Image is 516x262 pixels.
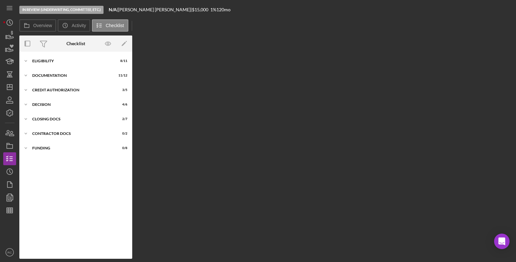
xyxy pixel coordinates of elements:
[116,117,127,121] div: 2 / 7
[32,146,111,150] div: Funding
[109,7,117,12] b: N/A
[118,7,192,12] div: [PERSON_NAME] [PERSON_NAME] |
[216,7,231,12] div: 120 mo
[58,19,90,32] button: Activity
[19,6,104,14] div: In Review (Underwriting, Committee, Etc.)
[116,132,127,136] div: 0 / 2
[72,23,86,28] label: Activity
[7,251,12,254] text: RC
[494,234,510,249] div: Open Intercom Messenger
[66,41,85,46] div: Checklist
[192,7,208,12] span: $15,000
[32,74,111,77] div: Documentation
[116,103,127,106] div: 4 / 6
[109,7,118,12] div: |
[116,88,127,92] div: 3 / 5
[19,19,56,32] button: Overview
[32,132,111,136] div: Contractor Docs
[32,117,111,121] div: CLOSING DOCS
[116,59,127,63] div: 8 / 11
[33,23,52,28] label: Overview
[32,59,111,63] div: Eligibility
[3,246,16,259] button: RC
[92,19,128,32] button: Checklist
[106,23,124,28] label: Checklist
[210,7,216,12] div: 1 %
[116,146,127,150] div: 0 / 8
[32,88,111,92] div: CREDIT AUTHORIZATION
[32,103,111,106] div: Decision
[116,74,127,77] div: 11 / 12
